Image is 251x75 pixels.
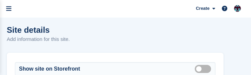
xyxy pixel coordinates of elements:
label: Show site on Storefront [19,65,80,73]
img: James Campbell Adamson [234,5,241,12]
span: Create [196,5,209,12]
p: Add information for this site. [7,35,70,43]
h1: Site details [7,25,70,34]
label: Is public [195,68,214,69]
